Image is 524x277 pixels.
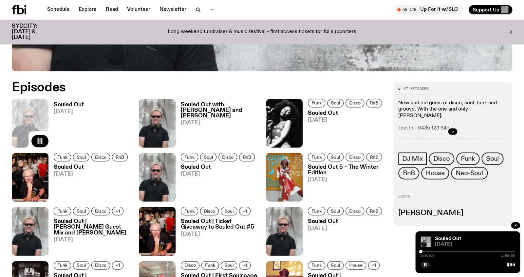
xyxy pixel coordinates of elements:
[456,169,483,177] span: Neo-Soul
[102,5,122,14] a: Read
[77,209,86,214] span: Soul
[221,261,237,269] a: Soul
[204,209,215,214] span: Disco
[181,164,257,170] h3: Souled Out
[481,152,503,165] a: Soul
[181,218,258,230] h3: Souled Out | Ticket Giveaway to Souled Out #5
[168,29,356,35] p: Long weekend fundraiser & music festival - first access tickets for fbi supporters
[331,209,340,214] span: Soul
[43,5,73,14] a: Schedule
[311,209,322,214] span: Funk
[54,102,84,108] h3: Souled Out
[181,207,198,215] a: Funk
[331,263,340,268] span: Soul
[224,263,234,268] span: Soul
[75,5,101,14] a: Explore
[201,261,219,269] a: Funk
[112,261,123,269] button: +1
[311,263,322,268] span: Funk
[239,207,251,215] button: +1
[451,167,487,179] a: Neo-Soul
[116,263,120,268] span: +1
[48,218,131,255] a: Souled Out | [PERSON_NAME] Guest Mix and [PERSON_NAME][DATE]
[181,231,258,237] span: [DATE]
[303,218,384,255] a: Souled Out[DATE]
[469,5,512,14] button: Support Us
[346,207,364,215] a: Disco
[54,261,71,269] a: Funk
[54,207,71,215] a: Funk
[403,169,415,177] span: RnB
[398,100,507,131] p: New and old gems of disco, soul, funk and groove. With the one and only [PERSON_NAME]. Text In - ...
[57,263,67,268] span: Funk
[398,167,419,179] a: RnB
[54,164,130,170] h3: Souled Out
[91,261,110,269] a: Disco
[243,209,247,214] span: +1
[308,117,384,123] span: [DATE]
[221,207,237,215] a: Soul
[73,207,89,215] a: Soul
[91,153,110,161] a: Disco
[433,155,450,162] span: Disco
[116,154,124,159] span: RnB
[91,207,110,215] a: Disco
[366,99,382,107] a: RnB
[205,263,215,268] span: Funk
[95,154,106,159] span: Disco
[181,102,258,119] h3: Souled Out with [PERSON_NAME] and [PERSON_NAME]
[429,152,454,165] a: Disco
[331,154,340,159] span: Soul
[176,218,258,255] a: Souled Out | Ticket Giveaway to Souled Out #5[DATE]
[95,209,106,214] span: Disco
[181,120,258,126] span: [DATE]
[156,5,190,14] a: Newsletter
[327,99,344,107] a: Soul
[370,100,378,105] span: RnB
[349,154,361,159] span: Disco
[426,169,444,177] span: House
[308,164,385,176] h3: Souled Out 5 – The Winter Edition
[421,236,431,247] a: Stephen looks directly at the camera, wearing a black tee, black sunglasses and headphones around...
[308,111,384,116] h3: Souled Out
[366,153,382,161] a: RnB
[139,153,176,201] img: Stephen looks directly at the camera, wearing a black tee, black sunglasses and headphones around...
[346,153,364,161] a: Disco
[239,261,251,269] button: +1
[54,218,131,235] h3: Souled Out | [PERSON_NAME] Guest Mix and [PERSON_NAME]
[308,218,384,224] h3: Souled Out
[243,263,247,268] span: +1
[200,207,219,215] a: Disco
[435,242,515,247] span: [DATE]
[73,261,89,269] a: Soul
[218,153,237,161] a: Disco
[435,236,461,241] a: Souled Out
[501,254,515,257] span: 1:59:58
[181,171,257,177] span: [DATE]
[54,153,71,161] a: Funk
[403,87,429,91] span: 87 episodes
[204,154,213,159] span: Soul
[473,7,499,13] span: Support Us
[266,207,303,255] img: Stephen looks directly at the camera, wearing a black tee, black sunglasses and headphones around...
[349,263,363,268] span: House
[394,5,463,14] button: On AirUp For It w/SLC
[402,155,423,162] span: DJ Mix
[222,154,234,159] span: Disco
[421,167,449,179] a: House
[77,263,86,268] span: Soul
[372,263,376,268] span: +1
[311,154,322,159] span: Funk
[308,261,325,269] a: Funk
[77,154,86,159] span: Soul
[12,82,343,94] h2: Episodes
[331,100,340,105] span: Soul
[181,261,199,269] a: Disco
[112,153,128,161] a: RnB
[54,109,84,114] span: [DATE]
[398,195,507,203] h2: Hosts
[346,261,366,269] a: House
[224,209,234,214] span: Soul
[184,154,195,159] span: Funk
[308,99,325,107] a: Funk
